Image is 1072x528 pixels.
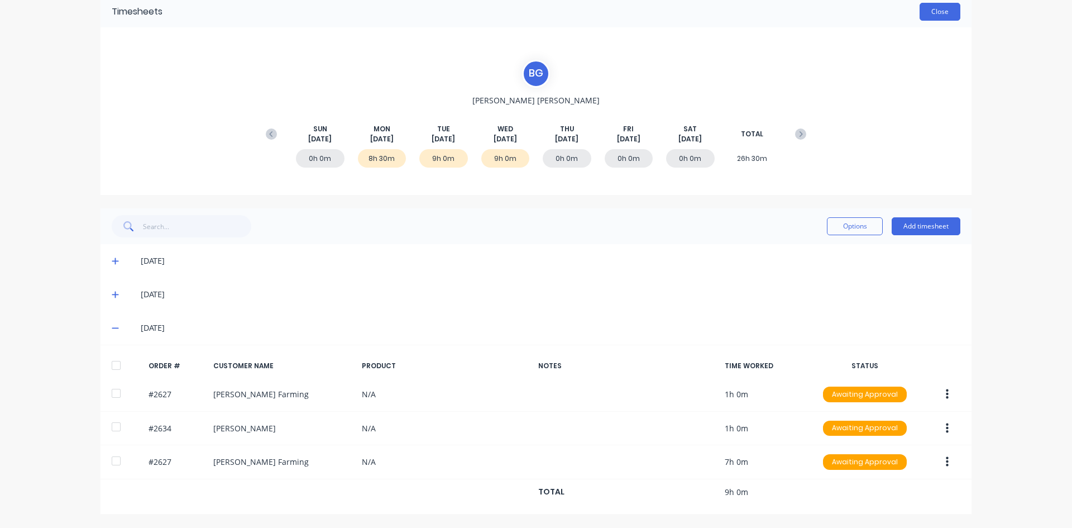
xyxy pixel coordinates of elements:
[419,149,468,168] div: 9h 0m
[817,361,912,371] div: STATUS
[892,217,960,235] button: Add timesheet
[112,5,162,18] div: Timesheets
[358,149,406,168] div: 8h 30m
[308,134,332,144] span: [DATE]
[149,361,204,371] div: ORDER #
[370,134,394,144] span: [DATE]
[725,361,808,371] div: TIME WORKED
[605,149,653,168] div: 0h 0m
[296,149,344,168] div: 0h 0m
[822,386,907,403] button: Awaiting Approval
[362,361,529,371] div: PRODUCT
[481,149,530,168] div: 9h 0m
[432,134,455,144] span: [DATE]
[666,149,715,168] div: 0h 0m
[560,124,574,134] span: THU
[555,134,578,144] span: [DATE]
[497,124,513,134] span: WED
[472,94,600,106] span: [PERSON_NAME] [PERSON_NAME]
[741,129,763,139] span: TOTAL
[313,124,327,134] span: SUN
[678,134,702,144] span: [DATE]
[374,124,390,134] span: MON
[494,134,517,144] span: [DATE]
[822,420,907,437] button: Awaiting Approval
[822,454,907,470] button: Awaiting Approval
[823,421,907,436] div: Awaiting Approval
[543,149,591,168] div: 0h 0m
[823,454,907,470] div: Awaiting Approval
[141,288,960,301] div: [DATE]
[683,124,697,134] span: SAT
[522,60,550,88] div: B G
[141,255,960,267] div: [DATE]
[143,215,252,237] input: Search...
[823,387,907,402] div: Awaiting Approval
[728,149,777,168] div: 26h 30m
[623,124,634,134] span: FRI
[437,124,450,134] span: TUE
[141,322,960,334] div: [DATE]
[920,3,960,21] button: Close
[213,361,353,371] div: CUSTOMER NAME
[827,217,883,235] button: Options
[538,361,716,371] div: NOTES
[617,134,640,144] span: [DATE]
